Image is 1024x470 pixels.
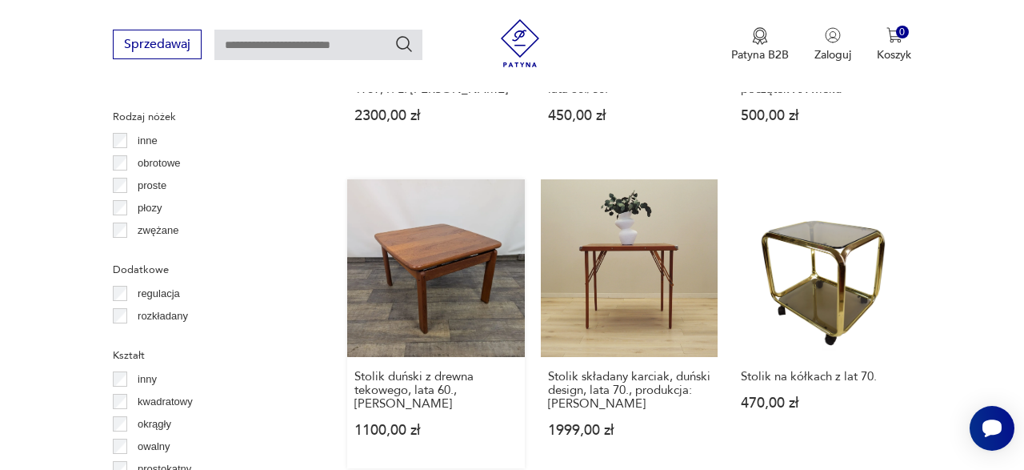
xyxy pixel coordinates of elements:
[741,55,904,96] h3: Antyczny stolik kawowy, pomocnik z drewna, Francja, początek XX wieku
[354,424,518,437] p: 1100,00 zł
[886,27,902,43] img: Ikona koszyka
[814,47,851,62] p: Zaloguj
[138,416,171,433] p: okrągły
[113,261,309,279] p: Dodatkowe
[825,27,841,43] img: Ikonka użytkownika
[138,393,193,411] p: kwadratowy
[394,34,414,54] button: Szukaj
[731,27,789,62] a: Ikona medaluPatyna B2B
[731,27,789,62] button: Patyna B2B
[734,179,911,468] a: Stolik na kółkach z lat 70.Stolik na kółkach z lat 70.470,00 zł
[741,109,904,123] p: 500,00 zł
[752,27,768,45] img: Ikona medalu
[548,109,711,123] p: 450,00 zł
[138,371,157,388] p: inny
[138,307,188,325] p: rozkładany
[354,109,518,123] p: 2300,00 zł
[138,199,162,217] p: płozy
[347,179,525,468] a: Stolik duński z drewna tekowego, lata 60., S. Burchardt-NielsenStolik duński z drewna tekowego, l...
[496,19,544,67] img: Patyna - sklep z meblami i dekoracjami vintage
[354,55,518,96] h3: Stolik boczny, pomocnik, postument [PERSON_NAME], 1989, F. L. [PERSON_NAME]
[138,285,180,303] p: regulacja
[113,40,202,51] a: Sprzedawaj
[548,55,711,96] h3: Stolik, stolik nocny, pomocnik w mahoniu w stylu angielskim, lata 50./60.
[138,222,178,239] p: zwężane
[548,370,711,411] h3: Stolik składany karciak, duński design, lata 70., produkcja: [PERSON_NAME]
[896,26,910,39] div: 0
[541,179,718,468] a: Stolik składany karciak, duński design, lata 70., produkcja: DaniaStolik składany karciak, duński...
[877,47,911,62] p: Koszyk
[814,27,851,62] button: Zaloguj
[354,370,518,411] h3: Stolik duński z drewna tekowego, lata 60., [PERSON_NAME]
[877,27,911,62] button: 0Koszyk
[741,370,904,384] h3: Stolik na kółkach z lat 70.
[138,132,158,150] p: inne
[138,438,170,456] p: owalny
[741,396,904,410] p: 470,00 zł
[113,347,309,364] p: Kształt
[113,30,202,59] button: Sprzedawaj
[970,406,1014,451] iframe: Smartsupp widget button
[548,424,711,437] p: 1999,00 zł
[138,155,180,172] p: obrotowe
[113,108,309,126] p: Rodzaj nóżek
[731,47,789,62] p: Patyna B2B
[138,177,166,195] p: proste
